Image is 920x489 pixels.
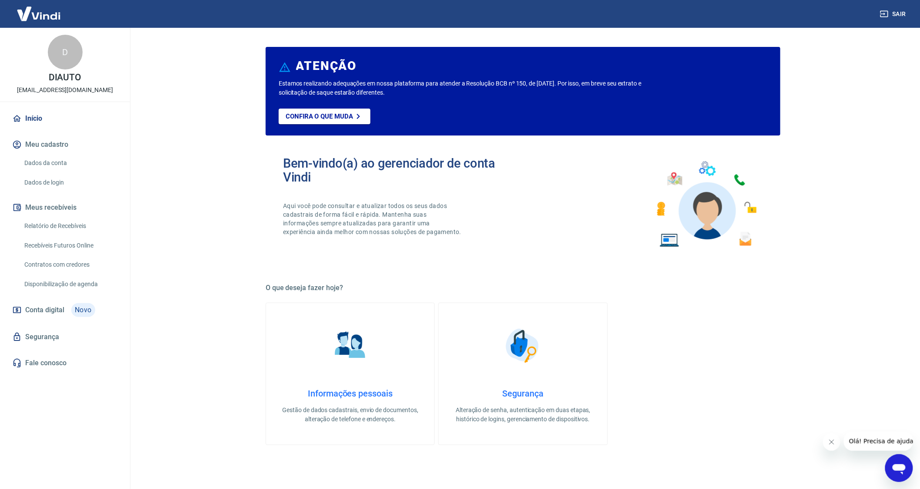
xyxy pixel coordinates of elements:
h2: Bem-vindo(a) ao gerenciador de conta Vindi [283,156,523,184]
a: Início [10,109,120,128]
button: Meus recebíveis [10,198,120,217]
img: Segurança [501,324,545,367]
a: Disponibilização de agenda [21,275,120,293]
a: Conta digitalNovo [10,300,120,320]
p: Gestão de dados cadastrais, envio de documentos, alteração de telefone e endereços. [280,406,420,424]
img: Vindi [10,0,67,27]
a: Contratos com credores [21,256,120,274]
a: SegurançaSegurançaAlteração de senha, autenticação em duas etapas, histórico de logins, gerenciam... [438,303,607,445]
h5: O que deseja fazer hoje? [266,284,780,292]
iframe: Mensagem da empresa [844,432,913,451]
h4: Informações pessoais [280,388,420,399]
a: Confira o que muda [279,109,370,124]
h4: Segurança [453,388,593,399]
div: D [48,35,83,69]
button: Meu cadastro [10,135,120,154]
p: Confira o que muda [286,112,353,120]
button: Sair [878,6,910,22]
a: Segurança [10,327,120,347]
a: Relatório de Recebíveis [21,217,120,235]
span: Olá! Precisa de ajuda? [5,6,73,13]
span: Conta digital [25,304,64,316]
a: Fale conosco [10,354,120,373]
a: Recebíveis Futuros Online [21,237,120,254]
img: Imagem de um avatar masculino com diversos icones exemplificando as funcionalidades do gerenciado... [649,156,763,252]
p: [EMAIL_ADDRESS][DOMAIN_NAME] [17,86,113,95]
h6: ATENÇÃO [296,62,357,70]
p: Aqui você pode consultar e atualizar todos os seus dados cadastrais de forma fácil e rápida. Mant... [283,202,463,236]
span: Novo [71,303,95,317]
a: Dados de login [21,174,120,192]
a: Dados da conta [21,154,120,172]
iframe: Fechar mensagem [823,433,840,451]
a: Informações pessoaisInformações pessoaisGestão de dados cadastrais, envio de documentos, alteraçã... [266,303,435,445]
p: Alteração de senha, autenticação em duas etapas, histórico de logins, gerenciamento de dispositivos. [453,406,593,424]
iframe: Botão para abrir a janela de mensagens [885,454,913,482]
p: DIAUTO [49,73,82,82]
p: Estamos realizando adequações em nossa plataforma para atender a Resolução BCB nº 150, de [DATE].... [279,79,670,97]
img: Informações pessoais [329,324,372,367]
